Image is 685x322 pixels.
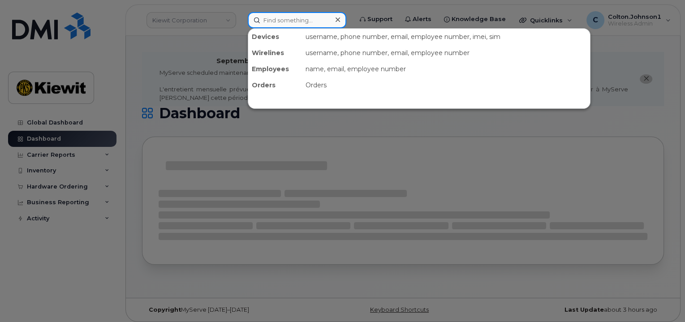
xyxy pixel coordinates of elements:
[302,61,590,77] div: name, email, employee number
[302,45,590,61] div: username, phone number, email, employee number
[302,77,590,93] div: Orders
[248,29,302,45] div: Devices
[248,45,302,61] div: Wirelines
[248,77,302,93] div: Orders
[302,29,590,45] div: username, phone number, email, employee number, imei, sim
[248,61,302,77] div: Employees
